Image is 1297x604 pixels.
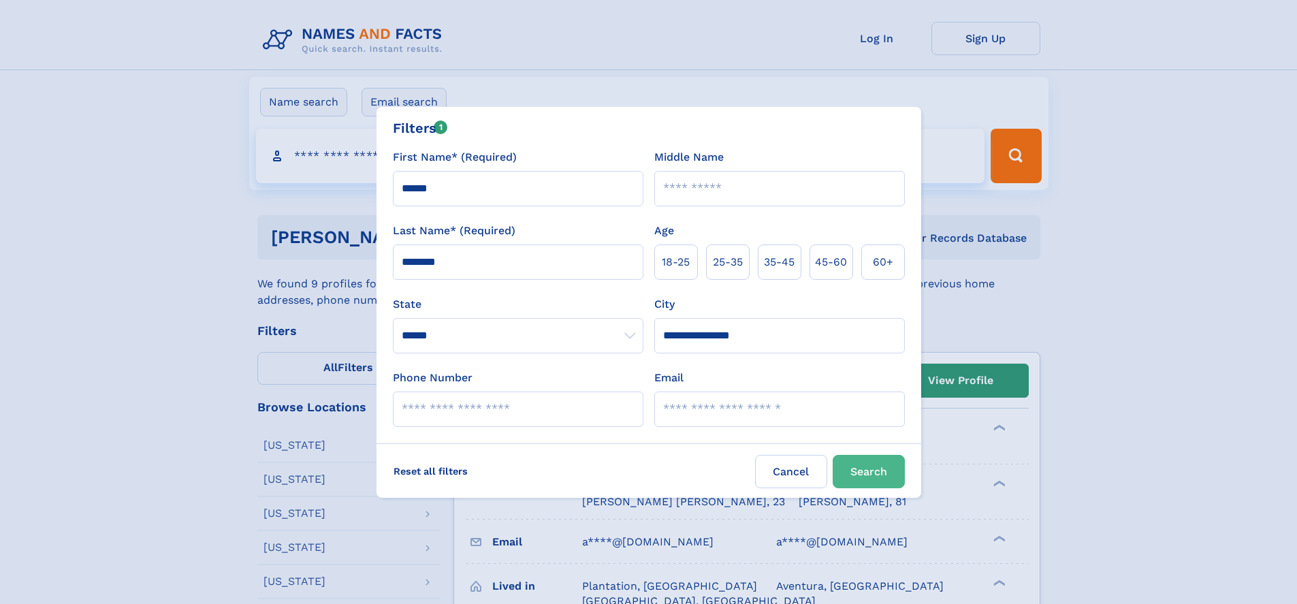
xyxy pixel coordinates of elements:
[393,296,643,313] label: State
[755,455,827,488] label: Cancel
[654,296,675,313] label: City
[713,254,743,270] span: 25‑35
[654,370,684,386] label: Email
[654,149,724,165] label: Middle Name
[654,223,674,239] label: Age
[662,254,690,270] span: 18‑25
[873,254,893,270] span: 60+
[393,370,473,386] label: Phone Number
[815,254,847,270] span: 45‑60
[385,455,477,488] label: Reset all filters
[833,455,905,488] button: Search
[764,254,795,270] span: 35‑45
[393,223,515,239] label: Last Name* (Required)
[393,118,448,138] div: Filters
[393,149,517,165] label: First Name* (Required)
